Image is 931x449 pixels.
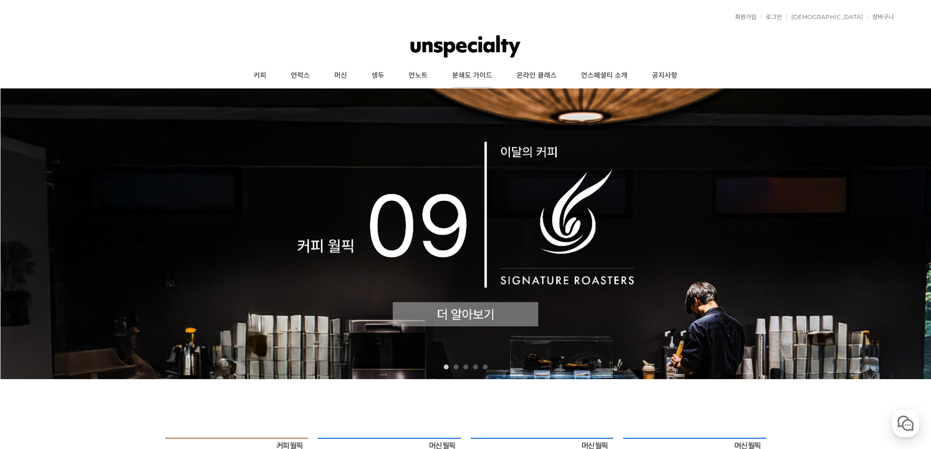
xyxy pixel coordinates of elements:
[454,364,458,369] a: 2
[483,364,488,369] a: 5
[126,310,188,334] a: 설정
[463,364,468,369] a: 3
[786,14,863,20] a: [DEMOGRAPHIC_DATA]
[867,14,894,20] a: 장바구니
[359,64,396,88] a: 생두
[396,64,440,88] a: 언노트
[31,324,37,332] span: 홈
[151,324,163,332] span: 설정
[504,64,569,88] a: 온라인 클래스
[440,64,504,88] a: 분쇄도 가이드
[569,64,640,88] a: 언스페셜티 소개
[640,64,690,88] a: 공지사항
[473,364,478,369] a: 4
[65,310,126,334] a: 대화
[279,64,322,88] a: 언럭스
[730,14,757,20] a: 회원가입
[322,64,359,88] a: 머신
[411,32,520,61] img: 언스페셜티 몰
[89,325,101,333] span: 대화
[444,364,449,369] a: 1
[3,310,65,334] a: 홈
[241,64,279,88] a: 커피
[761,14,782,20] a: 로그인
